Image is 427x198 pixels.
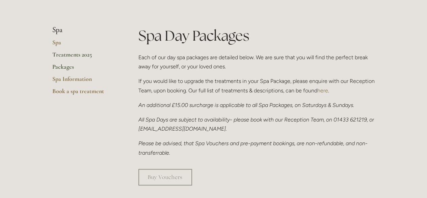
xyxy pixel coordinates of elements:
a: Book a spa treatment [52,87,117,100]
a: Buy Vouchers [138,169,192,185]
em: All Spa Days are subject to availability- please book with our Reception Team, on 01433 621219, o... [138,116,375,132]
a: here [317,87,328,94]
a: Spa Information [52,75,117,87]
p: Each of our day spa packages are detailed below. We are sure that you will find the perfect break... [138,53,375,71]
em: Please be advised, that Spa Vouchers and pre-payment bookings, are non-refundable, and non-transf... [138,140,368,156]
a: Spa [52,39,117,51]
p: If you would like to upgrade the treatments in your Spa Package, please enquire with our Receptio... [138,76,375,95]
em: An additional £15.00 surcharge is applicable to all Spa Packages, on Saturdays & Sundays. [138,102,354,108]
h1: Spa Day Packages [138,26,375,46]
a: Treatments 2025 [52,51,117,63]
li: Spa [52,26,117,35]
a: Packages [52,63,117,75]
